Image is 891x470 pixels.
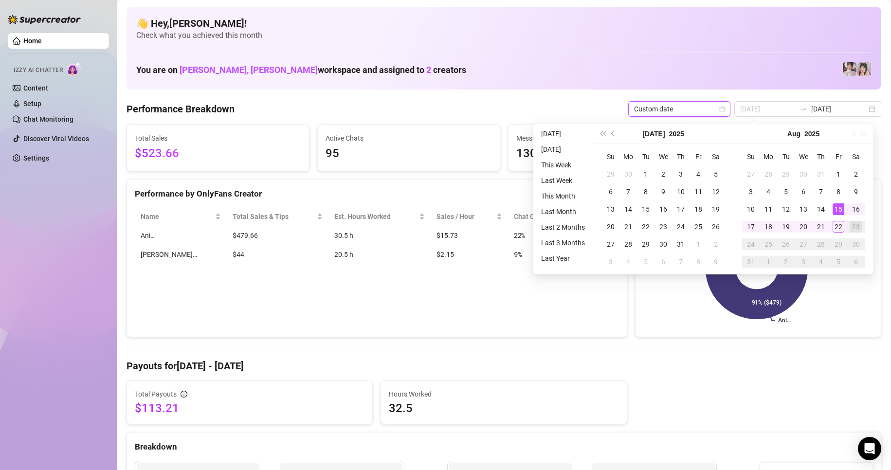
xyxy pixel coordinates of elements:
[850,221,862,233] div: 23
[690,218,707,235] td: 2025-07-25
[760,253,777,271] td: 2025-09-01
[833,203,844,215] div: 15
[692,238,704,250] div: 1
[227,245,328,264] td: $44
[514,230,529,241] span: 22 %
[707,218,725,235] td: 2025-07-26
[795,200,812,218] td: 2025-08-13
[637,235,655,253] td: 2025-07-29
[136,65,466,75] h1: You are on workspace and assigned to creators
[780,238,792,250] div: 26
[707,165,725,183] td: 2025-07-05
[637,253,655,271] td: 2025-08-05
[619,218,637,235] td: 2025-07-21
[135,245,227,264] td: [PERSON_NAME]…
[780,168,792,180] div: 29
[760,165,777,183] td: 2025-07-28
[745,168,757,180] div: 27
[830,148,847,165] th: Fr
[640,221,652,233] div: 22
[833,256,844,268] div: 5
[181,391,187,398] span: info-circle
[707,235,725,253] td: 2025-08-02
[690,165,707,183] td: 2025-07-04
[514,249,529,260] span: 9 %
[850,256,862,268] div: 6
[812,253,830,271] td: 2025-09-04
[640,168,652,180] div: 1
[745,186,757,198] div: 3
[605,203,617,215] div: 13
[135,440,873,453] div: Breakdown
[602,200,619,218] td: 2025-07-13
[426,65,431,75] span: 2
[745,203,757,215] div: 10
[780,221,792,233] div: 19
[763,203,774,215] div: 11
[798,203,809,215] div: 13
[847,235,865,253] td: 2025-08-30
[431,226,508,245] td: $15.73
[23,37,42,45] a: Home
[763,256,774,268] div: 1
[812,148,830,165] th: Th
[742,148,760,165] th: Su
[812,183,830,200] td: 2025-08-07
[690,183,707,200] td: 2025-07-11
[516,145,683,163] span: 1300
[672,183,690,200] td: 2025-07-10
[850,238,862,250] div: 30
[537,237,589,249] li: Last 3 Months
[136,30,872,41] span: Check what you achieved this month
[672,235,690,253] td: 2025-07-31
[436,211,494,222] span: Sales / Hour
[811,104,867,114] input: End date
[830,165,847,183] td: 2025-08-01
[672,253,690,271] td: 2025-08-07
[672,165,690,183] td: 2025-07-03
[742,183,760,200] td: 2025-08-03
[745,238,757,250] div: 24
[780,186,792,198] div: 5
[389,400,618,416] span: 32.5
[14,66,63,75] span: Izzy AI Chatter
[605,186,617,198] div: 6
[328,245,431,264] td: 20.5 h
[602,253,619,271] td: 2025-08-03
[800,105,807,113] span: to
[326,133,492,144] span: Active Chats
[850,203,862,215] div: 16
[605,256,617,268] div: 3
[672,218,690,235] td: 2025-07-24
[763,186,774,198] div: 4
[657,203,669,215] div: 16
[692,168,704,180] div: 4
[707,200,725,218] td: 2025-07-19
[847,183,865,200] td: 2025-08-09
[326,145,492,163] span: 95
[227,226,328,245] td: $479.66
[800,105,807,113] span: swap-right
[777,183,795,200] td: 2025-08-05
[812,165,830,183] td: 2025-07-31
[640,186,652,198] div: 8
[141,211,213,222] span: Name
[719,106,725,112] span: calendar
[675,186,687,198] div: 10
[745,256,757,268] div: 31
[605,238,617,250] div: 27
[830,183,847,200] td: 2025-08-08
[847,165,865,183] td: 2025-08-02
[804,124,819,144] button: Choose a year
[537,206,589,217] li: Last Month
[637,183,655,200] td: 2025-07-08
[135,389,177,399] span: Total Payouts
[742,253,760,271] td: 2025-08-31
[637,148,655,165] th: Tu
[833,186,844,198] div: 8
[619,183,637,200] td: 2025-07-07
[847,200,865,218] td: 2025-08-16
[763,221,774,233] div: 18
[508,207,619,226] th: Chat Conversion
[710,203,722,215] div: 19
